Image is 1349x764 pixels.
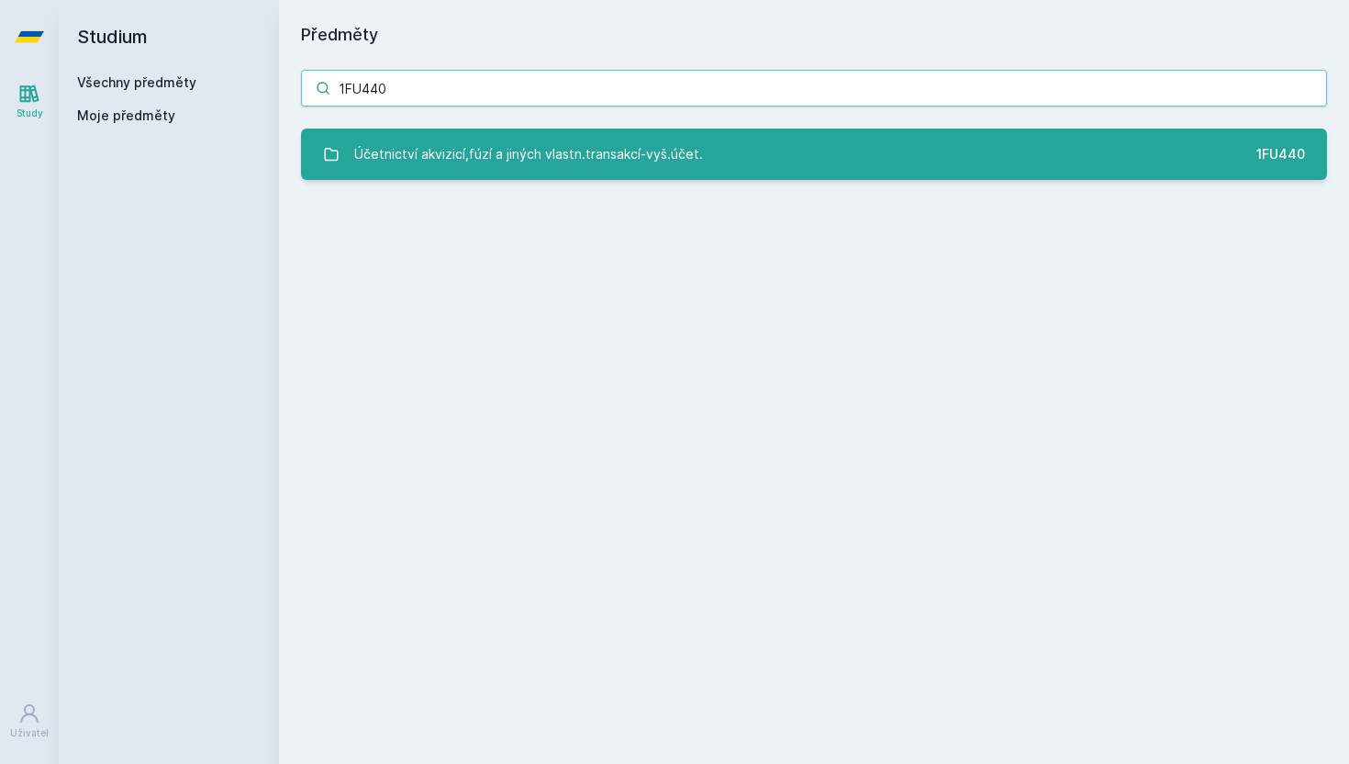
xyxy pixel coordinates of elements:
[301,129,1327,180] a: Účetnictví akvizicí,fúzí a jiných vlastn.transakcí-vyš.účet. 1FU440
[4,73,55,129] a: Study
[4,693,55,749] a: Uživatel
[1256,145,1305,163] div: 1FU440
[17,107,43,120] div: Study
[77,107,175,125] span: Moje předměty
[77,74,196,90] a: Všechny předměty
[301,22,1327,48] h1: Předměty
[301,70,1327,107] input: Název nebo ident předmětu…
[354,136,703,173] div: Účetnictví akvizicí,fúzí a jiných vlastn.transakcí-vyš.účet.
[10,726,49,740] div: Uživatel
